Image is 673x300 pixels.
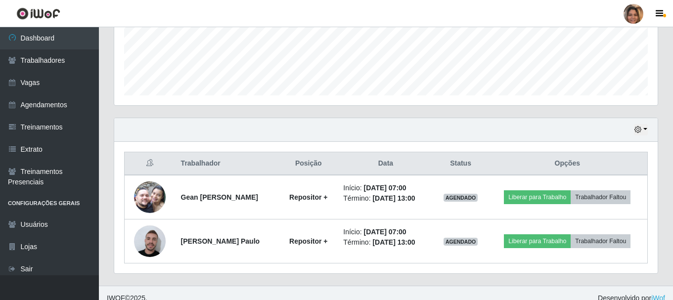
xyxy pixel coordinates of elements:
strong: Repositor + [289,237,327,245]
time: [DATE] 13:00 [372,194,415,202]
th: Data [337,152,434,175]
time: [DATE] 13:00 [372,238,415,246]
th: Opções [488,152,648,175]
li: Término: [343,193,428,204]
th: Status [434,152,488,175]
time: [DATE] 07:00 [364,228,406,236]
img: CoreUI Logo [16,7,60,20]
button: Liberar para Trabalho [504,234,571,248]
span: AGENDADO [444,194,478,202]
strong: Repositor + [289,193,327,201]
strong: [PERSON_NAME] Paulo [181,237,260,245]
strong: Gean [PERSON_NAME] [181,193,258,201]
th: Posição [279,152,337,175]
li: Término: [343,237,428,248]
button: Trabalhador Faltou [571,234,630,248]
time: [DATE] 07:00 [364,184,406,192]
span: AGENDADO [444,238,478,246]
img: 1652876774989.jpeg [134,169,166,225]
th: Trabalhador [175,152,280,175]
img: 1744226938039.jpeg [134,223,166,259]
button: Liberar para Trabalho [504,190,571,204]
li: Início: [343,227,428,237]
li: Início: [343,183,428,193]
button: Trabalhador Faltou [571,190,630,204]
